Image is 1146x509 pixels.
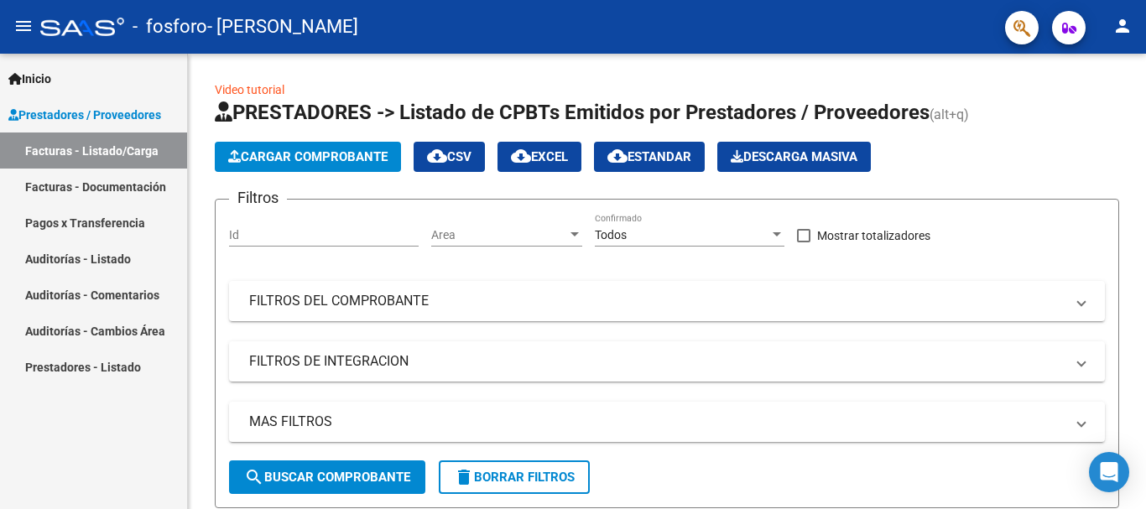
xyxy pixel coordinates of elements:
[511,149,568,164] span: EXCEL
[215,101,930,124] span: PRESTADORES -> Listado de CPBTs Emitidos por Prestadores / Proveedores
[229,281,1105,321] mat-expansion-panel-header: FILTROS DEL COMPROBANTE
[439,460,590,494] button: Borrar Filtros
[817,226,930,246] span: Mostrar totalizadores
[229,186,287,210] h3: Filtros
[8,70,51,88] span: Inicio
[1089,452,1129,492] div: Open Intercom Messenger
[594,142,705,172] button: Estandar
[731,149,857,164] span: Descarga Masiva
[244,470,410,485] span: Buscar Comprobante
[249,413,1065,431] mat-panel-title: MAS FILTROS
[607,146,628,166] mat-icon: cloud_download
[249,292,1065,310] mat-panel-title: FILTROS DEL COMPROBANTE
[133,8,207,45] span: - fosforo
[215,142,401,172] button: Cargar Comprobante
[249,352,1065,371] mat-panel-title: FILTROS DE INTEGRACION
[1112,16,1133,36] mat-icon: person
[511,146,531,166] mat-icon: cloud_download
[930,106,969,122] span: (alt+q)
[8,106,161,124] span: Prestadores / Proveedores
[427,149,471,164] span: CSV
[13,16,34,36] mat-icon: menu
[229,341,1105,382] mat-expansion-panel-header: FILTROS DE INTEGRACION
[228,149,388,164] span: Cargar Comprobante
[229,460,425,494] button: Buscar Comprobante
[427,146,447,166] mat-icon: cloud_download
[497,142,581,172] button: EXCEL
[244,467,264,487] mat-icon: search
[215,83,284,96] a: Video tutorial
[454,470,575,485] span: Borrar Filtros
[431,228,567,242] span: Area
[717,142,871,172] app-download-masive: Descarga masiva de comprobantes (adjuntos)
[229,402,1105,442] mat-expansion-panel-header: MAS FILTROS
[607,149,691,164] span: Estandar
[595,228,627,242] span: Todos
[207,8,358,45] span: - [PERSON_NAME]
[414,142,485,172] button: CSV
[717,142,871,172] button: Descarga Masiva
[454,467,474,487] mat-icon: delete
